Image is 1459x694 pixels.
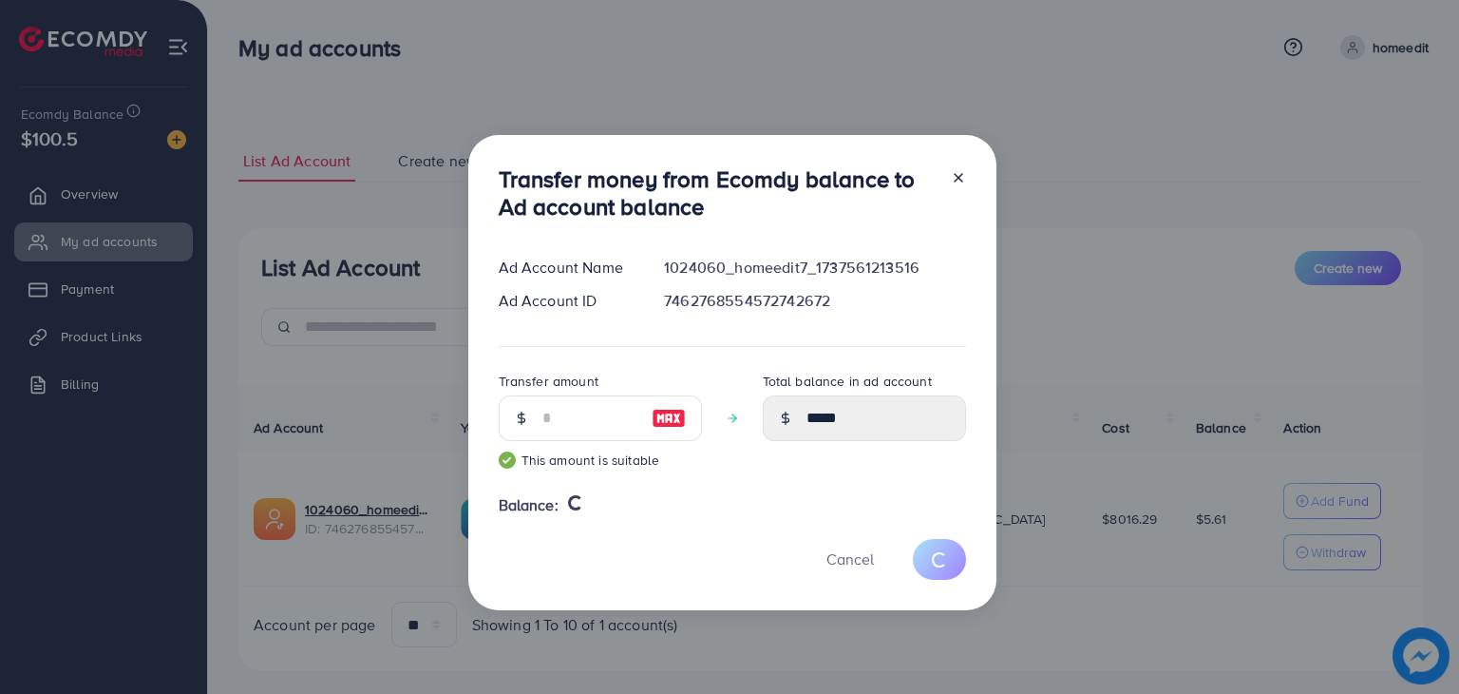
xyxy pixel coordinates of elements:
[483,257,650,279] div: Ad Account Name
[649,290,980,312] div: 7462768554572742672
[803,539,898,580] button: Cancel
[499,452,516,469] img: guide
[499,494,559,516] span: Balance:
[499,165,936,221] h3: Transfer money from Ecomdy balance to Ad account balance
[649,257,980,279] div: 1024060_homeedit7_1737561213516
[483,290,650,312] div: Ad Account ID
[499,451,702,470] small: This amount is suitable
[499,372,598,391] label: Transfer amount
[763,372,932,391] label: Total balance in ad account
[826,549,874,569] span: Cancel
[652,407,686,430] img: image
